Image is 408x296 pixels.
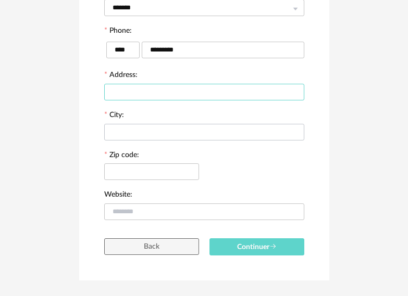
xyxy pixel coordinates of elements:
[104,191,132,200] label: Website:
[104,151,139,161] label: Zip code:
[237,243,277,251] span: Continuer
[104,238,199,255] button: Back
[209,238,304,255] button: Continuer
[104,71,138,81] label: Address:
[104,111,124,121] label: City:
[144,243,159,250] span: Back
[104,27,132,36] label: Phone:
